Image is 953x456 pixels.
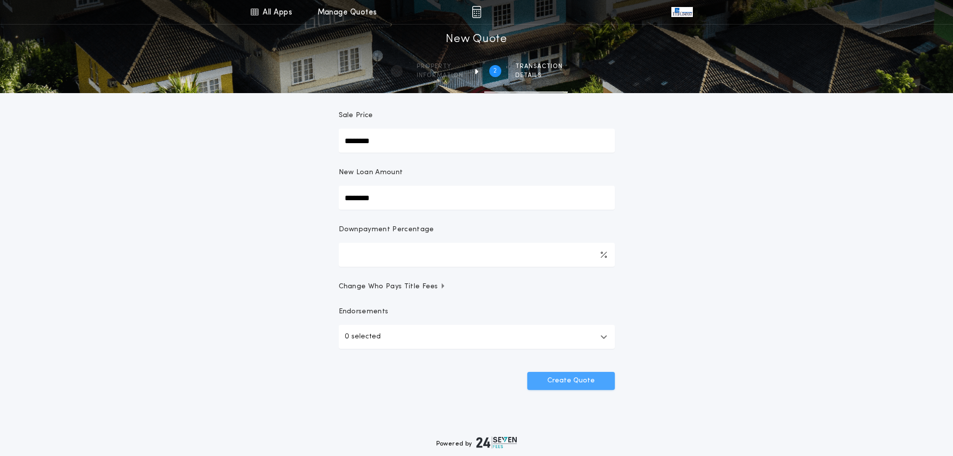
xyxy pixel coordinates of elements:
[527,372,615,390] button: Create Quote
[345,331,381,343] p: 0 selected
[339,325,615,349] button: 0 selected
[515,72,563,80] span: details
[476,436,517,448] img: logo
[339,168,403,178] p: New Loan Amount
[671,7,692,17] img: vs-icon
[339,111,373,121] p: Sale Price
[339,307,615,317] p: Endorsements
[472,6,481,18] img: img
[493,67,497,75] h2: 2
[339,243,615,267] input: Downpayment Percentage
[339,225,434,235] p: Downpayment Percentage
[417,63,463,71] span: Property
[339,282,446,292] span: Change Who Pays Title Fees
[339,186,615,210] input: New Loan Amount
[436,436,517,448] div: Powered by
[339,282,615,292] button: Change Who Pays Title Fees
[515,63,563,71] span: Transaction
[417,72,463,80] span: information
[446,32,507,48] h1: New Quote
[339,129,615,153] input: Sale Price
